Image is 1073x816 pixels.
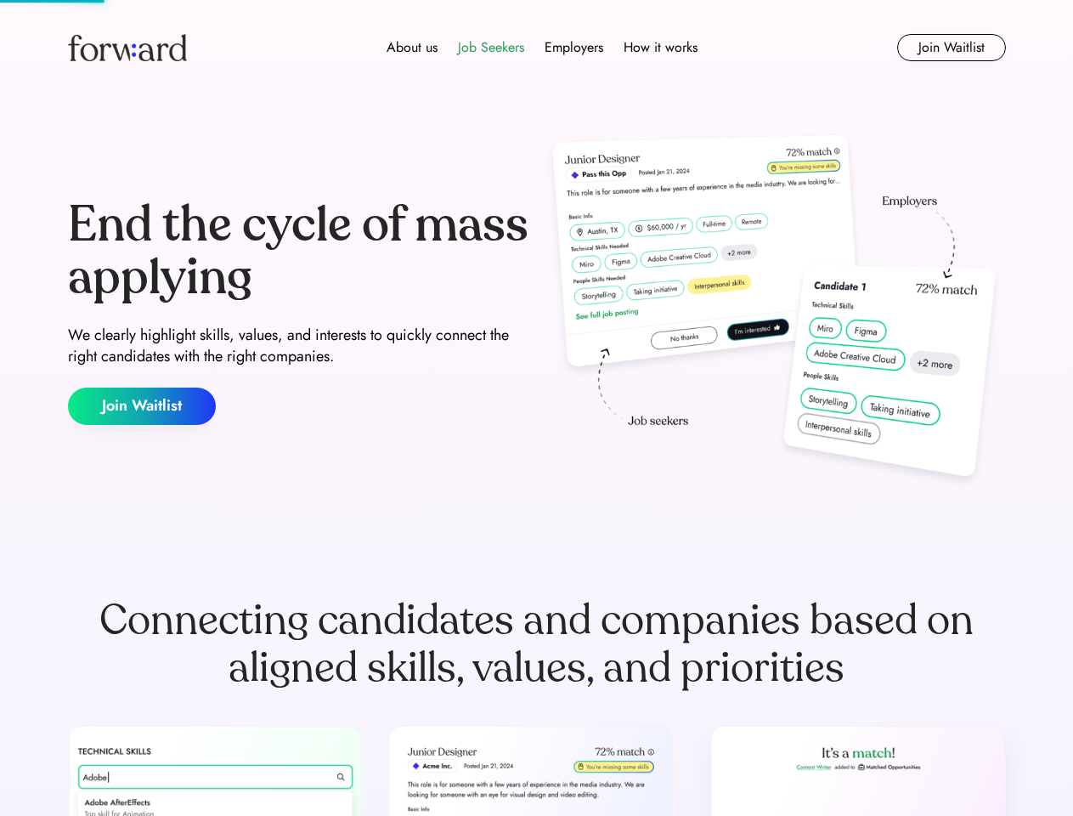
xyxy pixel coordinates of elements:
[458,37,524,58] div: Job Seekers
[68,199,530,303] div: End the cycle of mass applying
[68,597,1006,692] div: Connecting candidates and companies based on aligned skills, values, and priorities
[68,34,187,61] img: Forward logo
[68,388,216,425] button: Join Waitlist
[68,325,530,367] div: We clearly highlight skills, values, and interests to quickly connect the right candidates with t...
[624,37,697,58] div: How it works
[544,129,1006,495] img: hero-image.png
[545,37,603,58] div: Employers
[387,37,438,58] div: About us
[897,34,1006,61] button: Join Waitlist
